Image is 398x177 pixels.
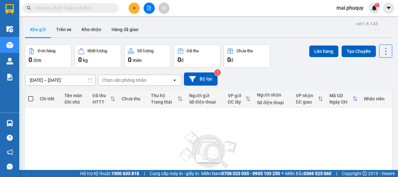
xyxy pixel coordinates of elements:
[89,90,119,107] th: Toggle SortBy
[27,6,31,10] span: search
[227,56,231,63] span: 0
[231,58,233,63] span: đ
[181,58,184,63] span: đ
[178,56,181,63] span: 0
[296,99,318,105] div: ĐC giao
[151,99,178,105] div: Trạng thái
[6,42,13,48] img: warehouse-icon
[77,22,106,37] button: Kho nhận
[376,3,378,7] span: 1
[144,3,155,14] button: file-add
[151,93,178,98] div: Thu hộ
[356,20,378,27] div: ver 1.8.143
[329,93,352,98] div: Mã GD
[29,56,32,63] span: 0
[362,171,367,176] span: copyright
[7,149,13,155] span: notification
[225,90,254,107] th: Toggle SortBy
[78,56,82,63] span: 0
[331,4,369,12] span: mai.phuquy
[236,49,253,53] div: Chưa thu
[342,46,376,57] button: Tạo Chuyến
[224,45,270,68] button: Chưa thu0đ
[6,120,13,127] img: warehouse-icon
[285,170,331,177] span: Miền Bắc
[293,90,326,107] th: Toggle SortBy
[150,170,200,177] span: Cung cấp máy in - giấy in:
[75,45,121,68] button: Khối lượng0kg
[144,170,145,177] span: |
[184,72,218,86] button: Bộ lọc
[336,170,337,177] span: |
[51,22,77,37] button: Trên xe
[129,3,140,14] button: plus
[128,56,131,63] span: 0
[7,164,13,170] span: message
[326,90,361,107] th: Toggle SortBy
[228,99,245,105] div: ĐC lấy
[6,58,13,64] img: warehouse-icon
[162,6,166,10] span: aim
[64,99,86,105] div: Ghi chú
[189,93,221,98] div: Người gửi
[106,22,144,37] button: Hàng đã giao
[133,58,142,63] span: món
[124,45,171,68] button: Số lượng0món
[25,45,71,68] button: Đơn hàng0đơn
[6,74,13,80] img: solution-icon
[364,96,389,101] div: Nhân viên
[158,3,170,14] button: aim
[122,96,145,101] div: Chưa thu
[83,58,88,63] span: kg
[112,171,139,176] strong: 1900 633 818
[383,3,394,14] button: caret-down
[93,99,110,105] div: HTTT
[189,99,221,105] div: Số điện thoại
[6,26,13,32] img: warehouse-icon
[371,5,377,11] img: icon-new-feature
[40,96,58,101] div: Chi tiết
[296,93,318,98] div: VP nhận
[174,45,220,68] button: Đã thu0đ
[187,49,199,53] div: Đã thu
[375,3,379,7] sup: 1
[33,58,41,63] span: đơn
[25,22,51,37] button: Kho gửi
[148,90,186,107] th: Toggle SortBy
[7,135,13,141] span: question-circle
[228,93,245,98] div: VP gửi
[329,99,352,105] div: Ngày ĐH
[64,93,86,98] div: Tên món
[38,49,55,53] div: Đơn hàng
[214,69,221,76] sup: 2
[257,100,289,105] div: Số điện thoại
[201,170,280,177] span: Miền Nam
[102,77,146,83] div: Chọn văn phòng nhận
[93,93,110,98] div: Đã thu
[137,49,153,53] div: Số lượng
[25,75,95,85] input: Select a date range.
[221,171,280,176] strong: 0708 023 035 - 0935 103 250
[80,170,139,177] span: Hỗ trợ kỹ thuật:
[172,78,177,83] svg: open
[5,4,14,14] img: logo-vxr
[132,6,137,10] span: plus
[87,49,107,53] div: Khối lượng
[147,6,151,10] span: file-add
[35,4,111,12] input: Tìm tên, số ĐT hoặc mã đơn
[386,5,392,11] span: caret-down
[309,46,338,57] button: Lên hàng
[177,127,241,172] img: svg+xml;base64,PHN2ZyBjbGFzcz0ibGlzdC1wbHVnX19zdmciIHhtbG5zPSJodHRwOi8vd3d3LnczLm9yZy8yMDAwL3N2Zy...
[257,92,289,97] div: Người nhận
[282,172,284,175] span: ⚪️
[304,171,331,176] strong: 0369 525 060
